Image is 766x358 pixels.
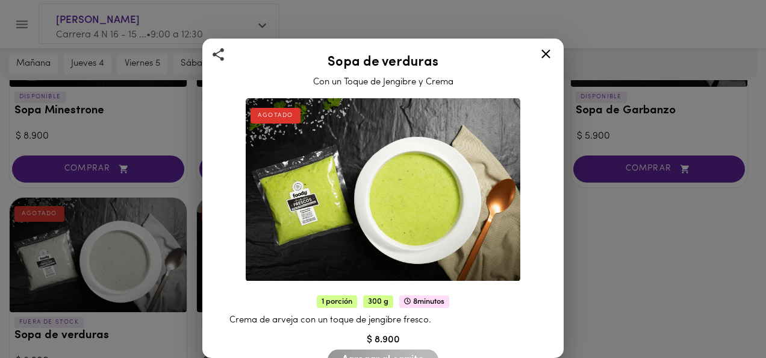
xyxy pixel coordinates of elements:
div: $ 8.900 [217,333,549,347]
span: Crema de arveja con un toque de jengibre fresco. [229,316,431,325]
div: AGOTADO [251,108,300,124]
span: 8 minutos [399,295,449,308]
img: Sopa de verduras [246,98,520,281]
iframe: Messagebird Livechat Widget [696,288,754,346]
span: 1 porción [317,295,357,308]
span: 300 g [363,295,393,308]
span: Con un Toque de Jengibre y Crema [313,78,453,87]
h2: Sopa de verduras [217,55,549,70]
